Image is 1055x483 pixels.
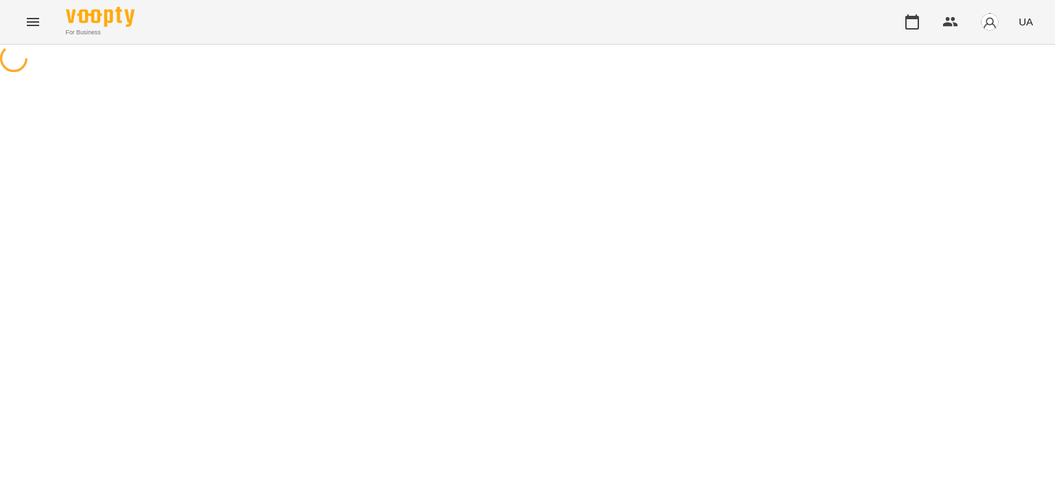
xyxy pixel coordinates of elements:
span: UA [1019,14,1033,29]
button: Menu [16,5,49,38]
img: avatar_s.png [980,12,999,32]
span: For Business [66,28,135,37]
button: UA [1013,9,1039,34]
img: Voopty Logo [66,7,135,27]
